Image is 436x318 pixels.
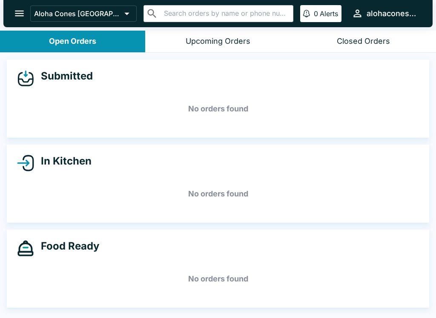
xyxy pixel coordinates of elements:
[314,9,318,18] p: 0
[186,37,250,46] div: Upcoming Orders
[17,179,419,209] h5: No orders found
[34,70,93,82] h4: Submitted
[34,240,99,253] h4: Food Ready
[367,9,419,19] div: alohaconesdenver
[17,94,419,124] h5: No orders found
[17,264,419,294] h5: No orders found
[49,37,96,46] div: Open Orders
[30,6,137,22] button: Aloha Cones [GEOGRAPHIC_DATA]
[348,4,422,23] button: alohaconesdenver
[320,9,338,18] p: Alerts
[9,3,30,24] button: open drawer
[34,9,121,18] p: Aloha Cones [GEOGRAPHIC_DATA]
[161,8,290,20] input: Search orders by name or phone number
[337,37,390,46] div: Closed Orders
[34,155,92,168] h4: In Kitchen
